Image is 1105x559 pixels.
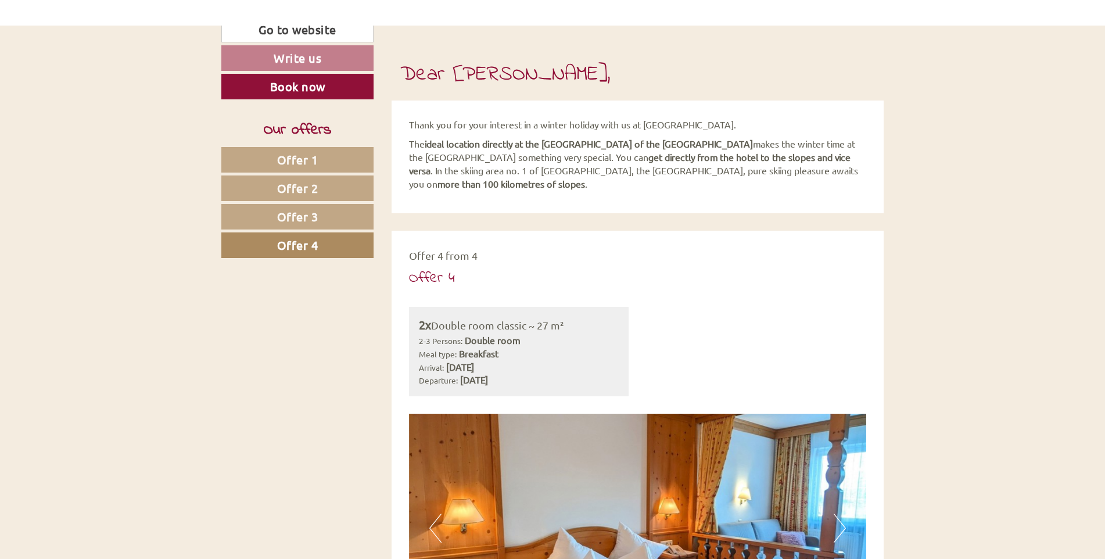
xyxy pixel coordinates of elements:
button: Next [834,514,846,543]
a: Go to website [221,17,374,42]
a: Book now [221,74,374,99]
a: Write us [221,45,374,71]
p: The makes the winter time at the [GEOGRAPHIC_DATA] something very special. You can . In the skiin... [409,137,867,190]
small: Arrival: [419,362,444,372]
strong: ideal location directly at the [GEOGRAPHIC_DATA] of the [GEOGRAPHIC_DATA] [425,138,753,149]
strong: more than 100 kilometres of slopes [437,178,585,189]
strong: get directly from the hotel to the slopes and vice versa [409,151,851,176]
div: Our offers [221,120,374,141]
h1: Dear [PERSON_NAME], [400,63,611,87]
small: Departure: [419,375,458,385]
button: Previous [429,514,442,543]
b: Breakfast [459,347,498,359]
span: Offer 2 [277,181,318,195]
small: 2-3 Persons: [419,335,462,346]
span: Offer 4 [277,238,318,252]
span: Offer 1 [277,152,318,167]
small: Meal type: [419,349,457,359]
b: 2x [419,317,431,332]
b: Double room [465,334,520,346]
div: Offer 4 [409,268,455,289]
span: Offer 4 from 4 [409,249,478,261]
div: Double room classic ~ 27 m² [419,317,619,334]
b: [DATE] [460,374,488,385]
div: Hello, how can we help you? [316,31,449,67]
span: Offer 3 [277,209,318,224]
small: 08:52 [322,56,440,64]
button: Send [394,301,458,327]
div: [DATE] [208,9,250,28]
div: You [322,34,440,43]
b: [DATE] [446,361,474,372]
p: Thank you for your interest in a winter holiday with us at [GEOGRAPHIC_DATA]. [409,118,867,131]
